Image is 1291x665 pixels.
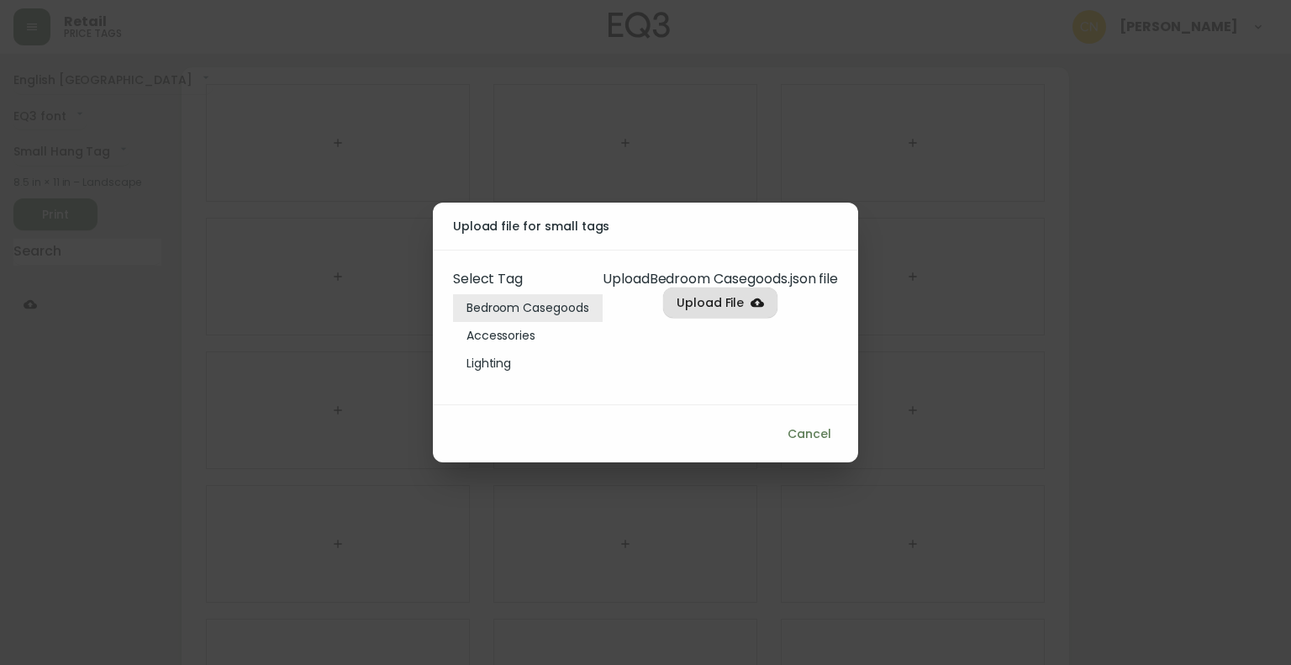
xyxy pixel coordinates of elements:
[781,419,838,450] button: Cancel
[453,322,603,350] li: Accessories
[453,294,603,322] li: Bedroom Casegoods
[677,293,745,314] span: Upload File
[663,288,778,319] label: Upload File
[453,216,839,236] h2: Upload file for small tags
[453,350,603,377] li: Lighting
[788,424,831,445] span: Cancel
[453,271,603,288] h5: Select Tag
[603,271,838,288] h5: Upload Bedroom Casegoods .json file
